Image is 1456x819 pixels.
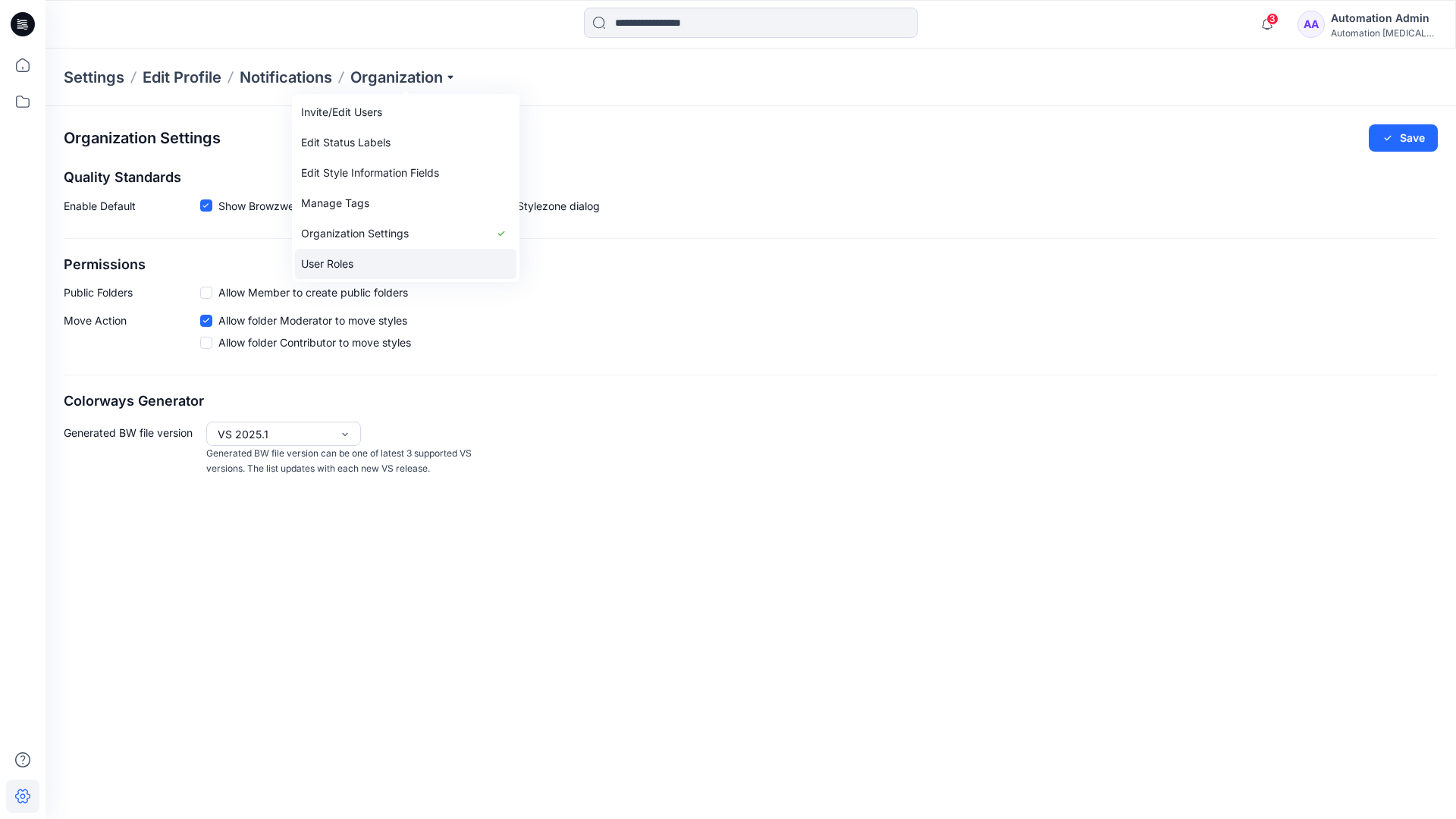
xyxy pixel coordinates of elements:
[295,218,516,249] a: Organization Settings
[64,394,1438,409] h2: Colorways Generator
[295,249,516,279] a: User Roles
[218,284,408,300] span: Allow Member to create public folders
[64,130,221,147] h2: Organization Settings
[218,426,331,442] div: VS 2025.1
[240,67,332,88] a: Notifications
[1266,13,1279,25] span: 3
[1331,9,1437,27] div: Automation Admin
[295,158,516,188] a: Edit Style Information Fields
[1331,27,1437,39] div: Automation [MEDICAL_DATA]...
[1298,11,1325,38] div: AA
[64,198,200,220] p: Enable Default
[295,127,516,158] a: Edit Status Labels
[64,67,124,88] p: Settings
[295,188,516,218] a: Manage Tags
[218,198,600,214] span: Show Browzwear’s default quality standards in the Share to Stylezone dialog
[64,312,200,356] p: Move Action
[64,284,200,300] p: Public Folders
[206,446,476,477] p: Generated BW file version can be one of latest 3 supported VS versions. The list updates with eac...
[64,170,1438,186] h2: Quality Standards
[218,334,411,350] span: Allow folder Contributor to move styles
[1369,124,1438,152] button: Save
[218,312,407,328] span: Allow folder Moderator to move styles
[143,67,221,88] a: Edit Profile
[64,257,1438,273] h2: Permissions
[295,97,516,127] a: Invite/Edit Users
[64,422,200,477] p: Generated BW file version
